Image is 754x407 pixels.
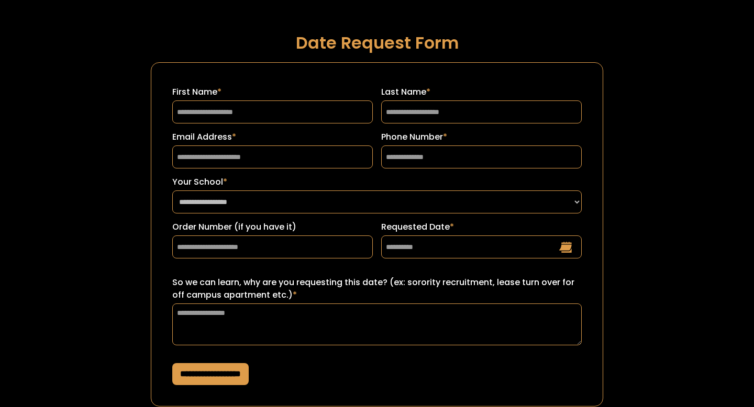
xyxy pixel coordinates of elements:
[172,131,373,143] label: Email Address
[381,221,582,233] label: Requested Date
[151,62,603,406] form: Request a Date Form
[172,221,373,233] label: Order Number (if you have it)
[151,33,603,52] h1: Date Request Form
[381,131,582,143] label: Phone Number
[172,86,373,98] label: First Name
[381,86,582,98] label: Last Name
[172,276,582,301] label: So we can learn, why are you requesting this date? (ex: sorority recruitment, lease turn over for...
[172,176,582,188] label: Your School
